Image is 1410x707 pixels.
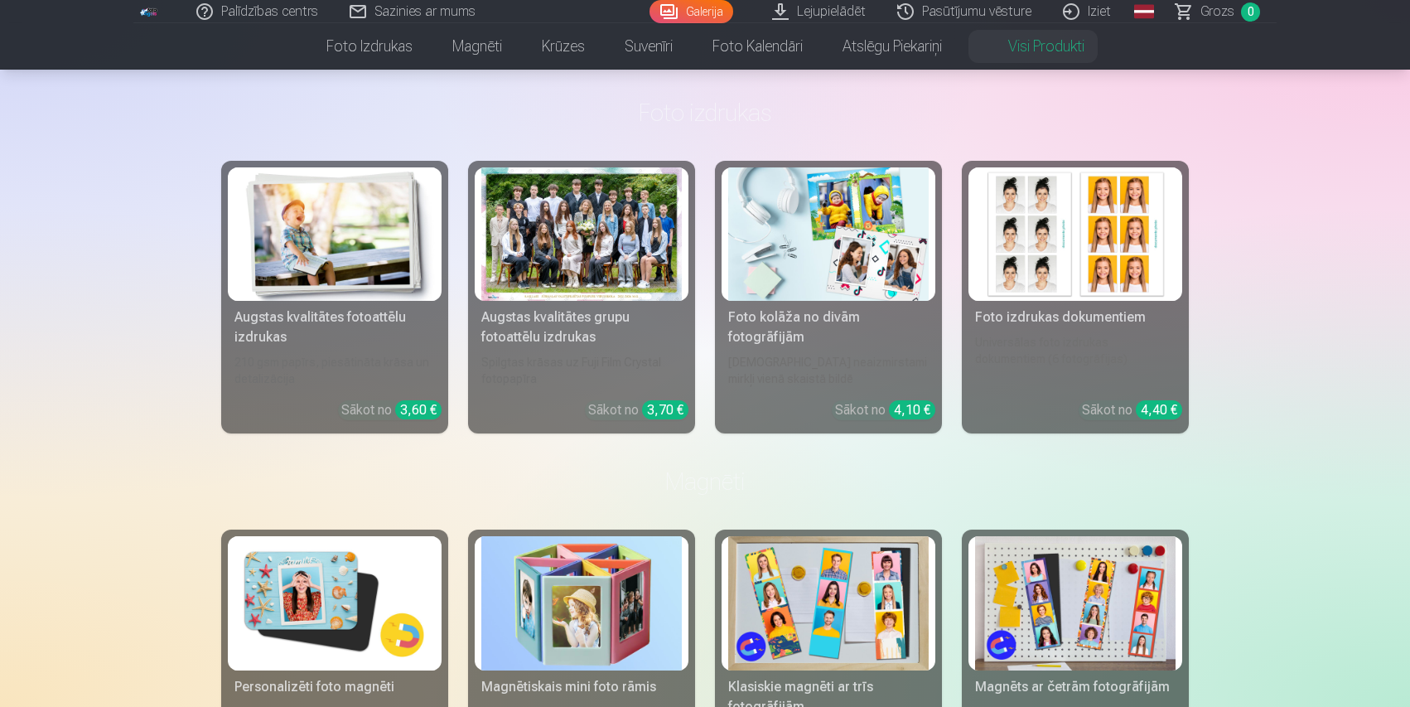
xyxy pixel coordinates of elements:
[1136,400,1182,419] div: 4,40 €
[715,161,942,433] a: Foto kolāža no divām fotogrāfijāmFoto kolāža no divām fotogrāfijām[DEMOGRAPHIC_DATA] neaizmirstam...
[962,23,1104,70] a: Visi produkti
[234,536,435,670] img: Personalizēti foto magnēti
[307,23,432,70] a: Foto izdrukas
[341,400,442,420] div: Sākot no
[468,161,695,433] a: Augstas kvalitātes grupu fotoattēlu izdrukasSpilgtas krāsas uz Fuji Film Crystal fotopapīraSākot ...
[234,167,435,301] img: Augstas kvalitātes fotoattēlu izdrukas
[228,354,442,387] div: 210 gsm papīrs, piesātināta krāsa un detalizācija
[234,98,1176,128] h3: Foto izdrukas
[140,7,158,17] img: /fa3
[968,307,1182,327] div: Foto izdrukas dokumentiem
[605,23,693,70] a: Suvenīri
[728,167,929,301] img: Foto kolāža no divām fotogrāfijām
[481,536,682,670] img: Magnētiskais mini foto rāmis
[728,536,929,670] img: Klasiskie magnēti ar trīs fotogrāfijām
[968,677,1182,697] div: Magnēts ar četrām fotogrāfijām
[221,161,448,433] a: Augstas kvalitātes fotoattēlu izdrukasAugstas kvalitātes fotoattēlu izdrukas210 gsm papīrs, piesā...
[968,334,1182,387] div: Universālas foto izdrukas dokumentiem (6 fotogrāfijas)
[693,23,823,70] a: Foto kalendāri
[1241,2,1260,22] span: 0
[1082,400,1182,420] div: Sākot no
[823,23,962,70] a: Atslēgu piekariņi
[522,23,605,70] a: Krūzes
[975,167,1176,301] img: Foto izdrukas dokumentiem
[1200,2,1234,22] span: Grozs
[642,400,688,419] div: 3,70 €
[234,467,1176,496] h3: Magnēti
[975,536,1176,670] img: Magnēts ar četrām fotogrāfijām
[475,354,688,387] div: Spilgtas krāsas uz Fuji Film Crystal fotopapīra
[475,677,688,697] div: Magnētiskais mini foto rāmis
[588,400,688,420] div: Sākot no
[722,307,935,347] div: Foto kolāža no divām fotogrāfijām
[432,23,522,70] a: Magnēti
[395,400,442,419] div: 3,60 €
[228,677,442,697] div: Personalizēti foto magnēti
[228,307,442,347] div: Augstas kvalitātes fotoattēlu izdrukas
[962,161,1189,433] a: Foto izdrukas dokumentiemFoto izdrukas dokumentiemUniversālas foto izdrukas dokumentiem (6 fotogr...
[835,400,935,420] div: Sākot no
[889,400,935,419] div: 4,10 €
[722,354,935,387] div: [DEMOGRAPHIC_DATA] neaizmirstami mirkļi vienā skaistā bildē
[475,307,688,347] div: Augstas kvalitātes grupu fotoattēlu izdrukas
